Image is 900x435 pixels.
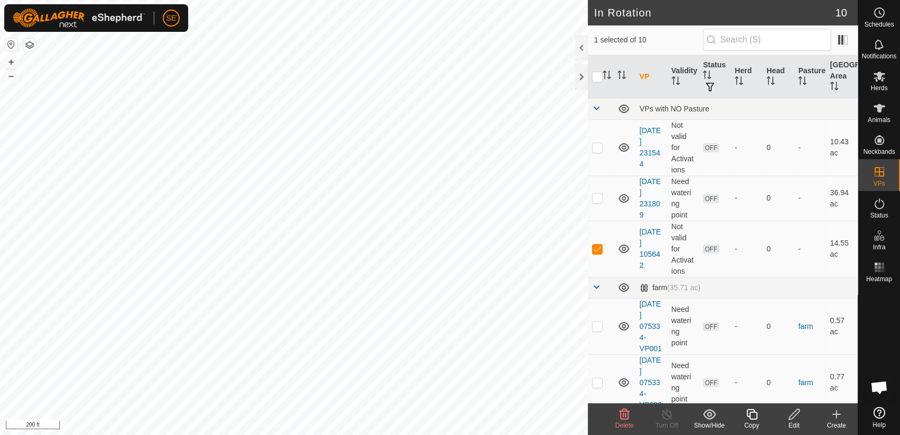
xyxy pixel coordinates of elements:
[730,421,773,430] div: Copy
[640,177,661,219] a: [DATE] 231809
[866,276,892,282] span: Heatmap
[646,421,688,430] div: Turn Off
[830,83,839,92] p-sorticon: Activate to sort
[762,221,794,277] td: 0
[703,194,719,203] span: OFF
[594,34,703,46] span: 1 selected of 10
[735,78,743,86] p-sorticon: Activate to sort
[735,193,758,204] div: -
[864,21,894,28] span: Schedules
[794,55,826,99] th: Pasture
[5,69,17,82] button: –
[667,55,699,99] th: Validity
[640,283,701,292] div: farm
[5,38,17,51] button: Reset Map
[703,322,719,331] span: OFF
[762,298,794,354] td: 0
[872,422,886,428] span: Help
[868,117,890,123] span: Animals
[252,421,292,431] a: Privacy Policy
[703,29,831,51] input: Search (S)
[166,13,177,24] span: SE
[870,212,888,219] span: Status
[640,300,662,353] a: [DATE] 075334-VP001
[773,421,815,430] div: Edit
[23,39,36,51] button: Map Layers
[826,221,858,277] td: 14.55 ac
[640,228,661,269] a: [DATE] 105642
[762,119,794,176] td: 0
[735,377,758,388] div: -
[863,371,895,403] div: Open chat
[667,119,699,176] td: Not valid for Activations
[872,244,885,250] span: Infra
[703,245,719,254] span: OFF
[798,78,807,86] p-sorticon: Activate to sort
[835,5,847,21] span: 10
[636,55,667,99] th: VP
[667,354,699,411] td: Need watering point
[762,354,794,411] td: 0
[735,243,758,255] div: -
[5,56,17,68] button: +
[873,180,885,187] span: VPs
[703,378,719,387] span: OFF
[603,72,611,81] p-sorticon: Activate to sort
[735,321,758,332] div: -
[762,176,794,221] td: 0
[826,354,858,411] td: 0.77 ac
[794,119,826,176] td: -
[617,72,626,81] p-sorticon: Activate to sort
[640,105,853,113] div: VPs with NO Pasture
[703,143,719,152] span: OFF
[594,6,835,19] h2: In Rotation
[703,72,711,81] p-sorticon: Activate to sort
[766,78,775,86] p-sorticon: Activate to sort
[667,176,699,221] td: Need watering point
[688,421,730,430] div: Show/Hide
[667,298,699,354] td: Need watering point
[640,126,661,168] a: [DATE] 231544
[667,283,701,292] span: (35.71 ac)
[862,53,896,59] span: Notifications
[870,85,887,91] span: Herds
[798,378,813,387] a: farm
[826,298,858,354] td: 0.57 ac
[13,8,145,28] img: Gallagher Logo
[826,176,858,221] td: 36.94 ac
[794,176,826,221] td: -
[762,55,794,99] th: Head
[815,421,858,430] div: Create
[667,221,699,277] td: Not valid for Activations
[826,55,858,99] th: [GEOGRAPHIC_DATA] Area
[699,55,730,99] th: Status
[730,55,762,99] th: Herd
[672,78,680,86] p-sorticon: Activate to sort
[858,403,900,432] a: Help
[863,149,895,155] span: Neckbands
[794,221,826,277] td: -
[735,142,758,153] div: -
[615,422,634,429] span: Delete
[826,119,858,176] td: 10.43 ac
[640,356,662,409] a: [DATE] 075334-VP002
[304,421,336,431] a: Contact Us
[798,322,813,330] a: farm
